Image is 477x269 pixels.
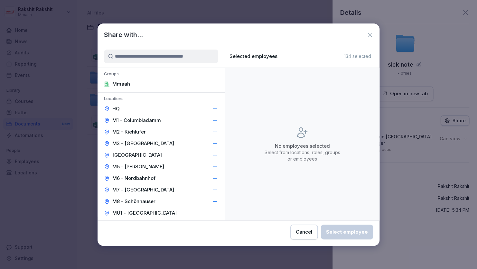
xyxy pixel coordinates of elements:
p: [GEOGRAPHIC_DATA] [112,152,162,158]
p: Locations [98,96,225,103]
p: Mmaah [112,81,130,87]
p: Groups [98,71,225,78]
h1: Share with... [104,30,143,40]
p: No employees selected [264,143,341,149]
button: Cancel [290,225,318,239]
p: Select from locations, roles, groups or employees [264,149,341,162]
p: M3 - [GEOGRAPHIC_DATA] [112,140,174,147]
p: M7 - [GEOGRAPHIC_DATA] [112,187,174,193]
div: Cancel [296,228,312,236]
p: Selected employees [229,53,277,59]
p: HQ [112,106,120,112]
p: M6 - Nordbahnhof [112,175,155,181]
p: M8 - Schönhauser [112,198,155,205]
p: MÜ1 - [GEOGRAPHIC_DATA] [112,210,177,216]
button: Select employee [321,225,373,239]
p: M5 - [PERSON_NAME] [112,163,164,170]
p: 134 selected [344,53,371,59]
p: M2 - Kiehlufer [112,129,146,135]
div: Select employee [326,228,368,236]
p: M1 - Columbiadamm [112,117,161,124]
